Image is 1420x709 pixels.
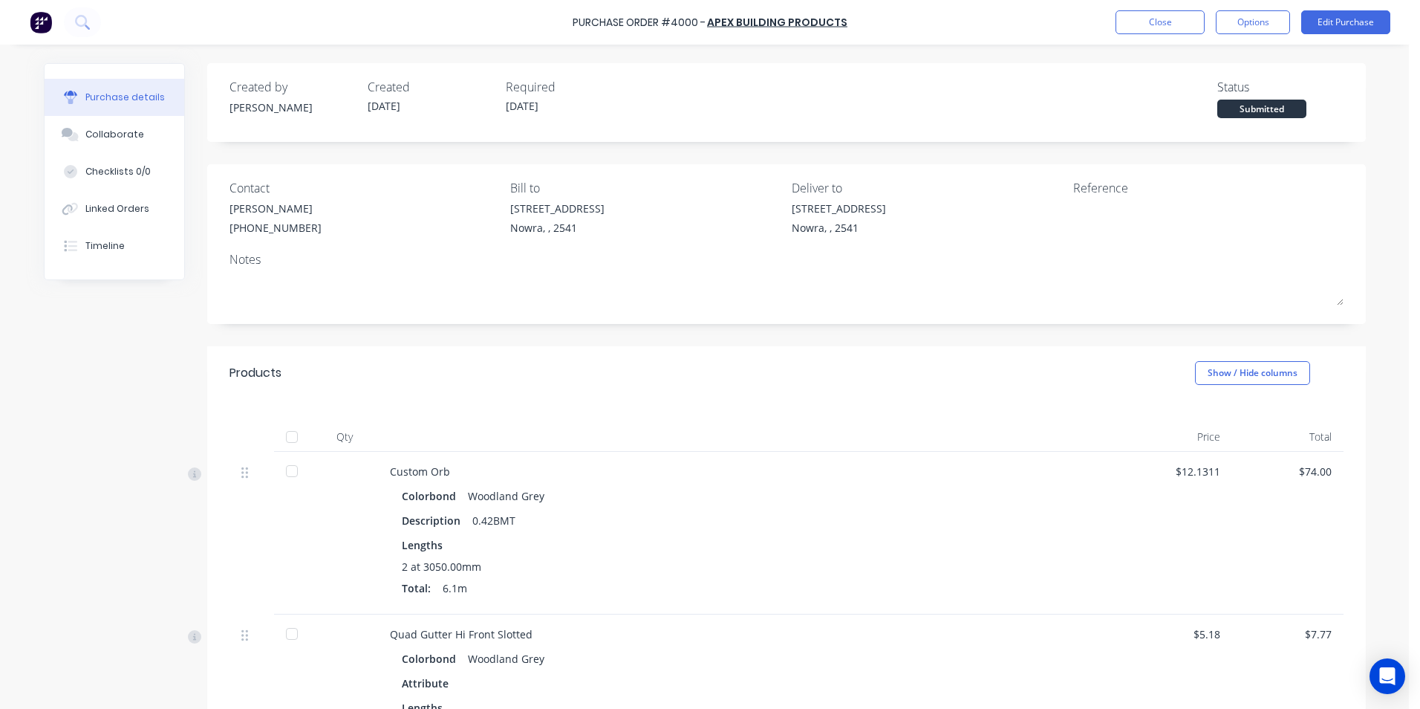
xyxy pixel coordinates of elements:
div: Notes [229,250,1344,268]
div: [STREET_ADDRESS] [792,201,886,216]
button: Collaborate [45,116,184,153]
button: Timeline [45,227,184,265]
button: Close [1116,10,1205,34]
div: Woodland Grey [468,648,544,670]
button: Options [1216,10,1290,34]
span: Total: [402,580,431,596]
div: [STREET_ADDRESS] [510,201,605,216]
div: Description [402,510,472,531]
div: $7.77 [1244,627,1332,642]
div: Nowra, , 2541 [792,220,886,236]
div: Quad Gutter Hi Front Slotted [390,627,1109,642]
div: Created by [229,78,356,96]
div: Collaborate [85,128,144,141]
div: Price [1121,422,1232,452]
div: Submitted [1217,100,1306,118]
button: Purchase details [45,79,184,116]
div: Nowra, , 2541 [510,220,605,236]
div: Colorbond [402,648,462,670]
div: Deliver to [792,179,1062,197]
span: Lengths [402,537,443,553]
a: Apex Building Products [707,15,847,30]
div: Status [1217,78,1344,96]
div: Total [1232,422,1344,452]
div: Timeline [85,239,125,253]
button: Show / Hide columns [1195,361,1310,385]
div: Open Intercom Messenger [1369,658,1405,694]
div: Contact [229,179,500,197]
div: Checklists 0/0 [85,165,151,178]
div: Reference [1073,179,1344,197]
div: Colorbond [402,485,462,507]
span: 6.1m [443,580,467,596]
div: Created [368,78,494,96]
div: Custom Orb [390,464,1109,479]
div: 0.42BMT [472,510,515,531]
div: Qty [311,422,378,452]
div: $12.1311 [1133,464,1220,479]
div: [PHONE_NUMBER] [229,220,322,236]
div: Purchase Order #4000 - [573,15,706,30]
div: Products [229,364,281,382]
div: [PERSON_NAME] [229,100,356,115]
div: [PERSON_NAME] [229,201,322,216]
span: 2 at 3050.00mm [402,559,481,574]
div: Woodland Grey [468,485,544,507]
button: Edit Purchase [1301,10,1390,34]
button: Checklists 0/0 [45,153,184,190]
div: Purchase details [85,91,165,104]
div: Linked Orders [85,202,149,216]
div: Required [506,78,632,96]
img: Factory [30,11,52,33]
div: Bill to [510,179,781,197]
div: Attribute [402,673,460,694]
div: $74.00 [1244,464,1332,479]
div: $5.18 [1133,627,1220,642]
button: Linked Orders [45,190,184,227]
